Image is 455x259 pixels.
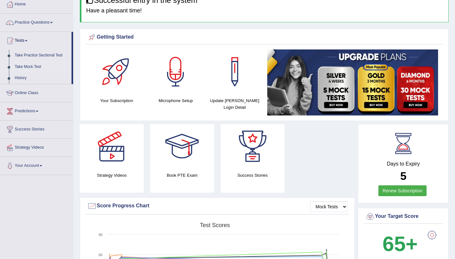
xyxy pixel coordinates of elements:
a: Strategy Videos [0,139,73,155]
h4: Book PTE Exam [150,172,214,179]
a: Take Mock Test [12,61,72,73]
a: Practice Questions [0,14,73,30]
h4: Success Stories [221,172,284,179]
div: Score Progress Chart [87,201,347,211]
text: 60 [99,253,102,257]
h4: Update [PERSON_NAME] Login Detail [209,97,261,111]
a: Success Stories [0,121,73,137]
h4: Microphone Setup [149,97,202,104]
a: Your Account [0,157,73,173]
h4: Your Subscription [90,97,143,104]
div: Your Target Score [365,212,441,221]
a: Predictions [0,102,73,118]
a: History [12,72,72,84]
a: Tests [0,32,72,48]
a: Online Class [0,84,73,100]
a: Renew Subscription [378,185,427,196]
b: 5 [400,170,406,182]
img: small5.jpg [267,49,438,115]
div: Getting Started [87,33,441,42]
text: 90 [99,233,102,237]
h4: Have a pleasant time! [86,8,444,14]
h4: Days to Expiry [365,161,441,167]
b: 65+ [383,232,418,255]
tspan: Test scores [200,222,230,228]
a: Take Practice Sectional Test [12,50,72,61]
h4: Strategy Videos [80,172,144,179]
